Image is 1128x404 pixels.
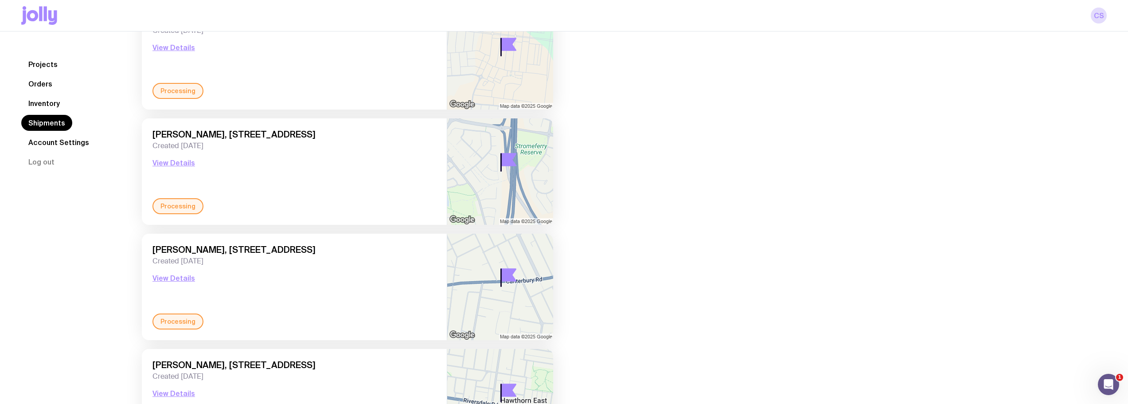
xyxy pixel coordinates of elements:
button: View Details [152,157,195,168]
span: Created [DATE] [152,372,436,381]
img: staticmap [447,3,553,110]
a: CS [1091,8,1107,24]
div: Processing [152,83,203,99]
img: staticmap [447,118,553,225]
a: Inventory [21,95,67,111]
div: Processing [152,198,203,214]
a: Shipments [21,115,72,131]
img: staticmap [447,234,553,340]
iframe: Intercom live chat [1098,374,1119,395]
a: Projects [21,56,65,72]
span: Created [DATE] [152,257,436,266]
span: [PERSON_NAME], [STREET_ADDRESS] [152,244,436,255]
span: [PERSON_NAME], [STREET_ADDRESS] [152,129,436,140]
span: 1 [1116,374,1123,381]
button: View Details [152,42,195,53]
button: Log out [21,154,62,170]
span: Created [DATE] [152,141,436,150]
a: Orders [21,76,59,92]
span: [PERSON_NAME], [STREET_ADDRESS] [152,360,436,370]
button: View Details [152,273,195,283]
div: Processing [152,314,203,329]
button: View Details [152,388,195,399]
a: Account Settings [21,134,96,150]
